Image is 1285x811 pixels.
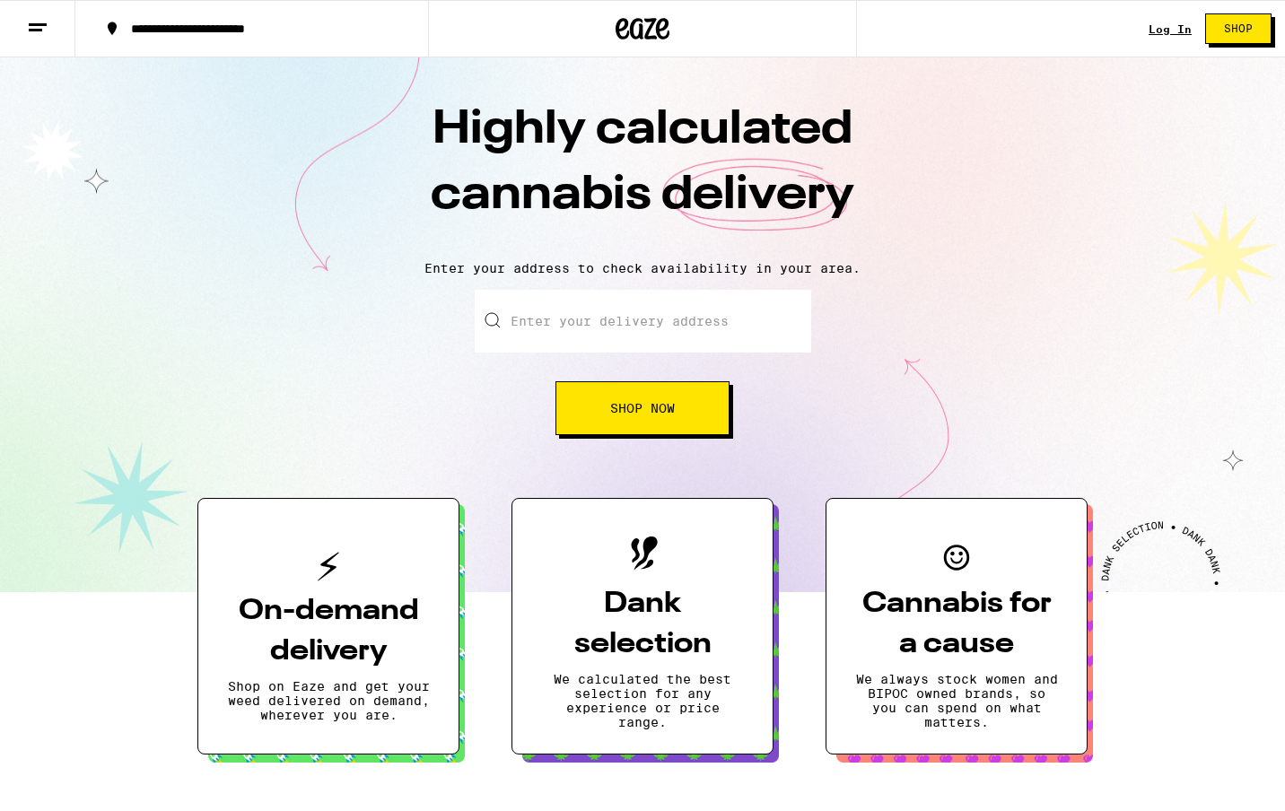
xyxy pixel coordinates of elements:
[197,498,459,754] button: On-demand deliveryShop on Eaze and get your weed delivered on demand, wherever you are.
[475,290,811,353] input: Enter your delivery address
[328,98,957,247] h1: Highly calculated cannabis delivery
[610,402,675,414] span: Shop Now
[855,584,1058,665] h3: Cannabis for a cause
[18,261,1267,275] p: Enter your address to check availability in your area.
[855,672,1058,729] p: We always stock women and BIPOC owned brands, so you can spend on what matters.
[1205,13,1272,44] button: Shop
[541,672,744,729] p: We calculated the best selection for any experience or price range.
[511,498,774,754] button: Dank selectionWe calculated the best selection for any experience or price range.
[555,381,730,435] button: Shop Now
[227,591,430,672] h3: On-demand delivery
[826,498,1088,754] button: Cannabis for a causeWe always stock women and BIPOC owned brands, so you can spend on what matters.
[1224,23,1253,34] span: Shop
[227,679,430,722] p: Shop on Eaze and get your weed delivered on demand, wherever you are.
[1149,23,1192,35] div: Log In
[541,584,744,665] h3: Dank selection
